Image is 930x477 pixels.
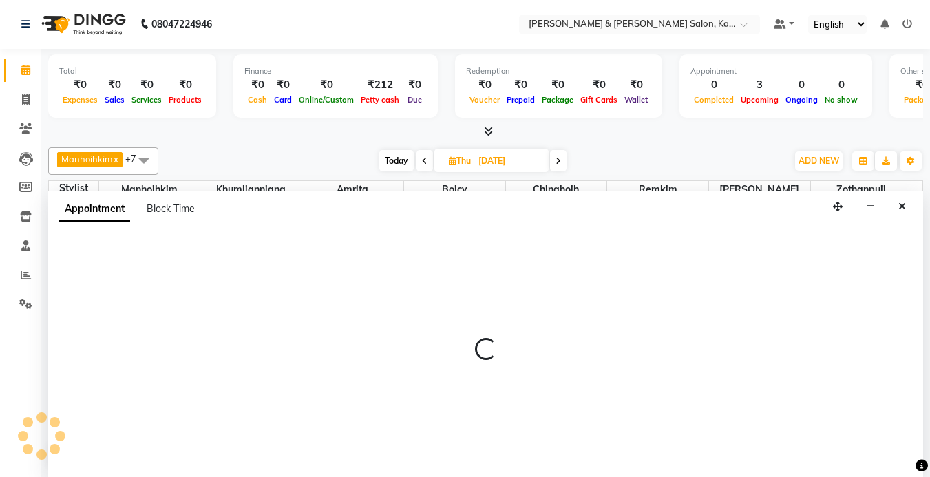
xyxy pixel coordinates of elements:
div: 0 [690,77,737,93]
span: Thu [445,156,474,166]
span: [PERSON_NAME] [709,181,810,198]
span: Online/Custom [295,95,357,105]
div: ₹0 [538,77,577,93]
span: Block Time [147,202,195,215]
div: ₹0 [101,77,128,93]
div: Stylist [49,181,98,195]
b: 08047224946 [151,5,212,43]
span: Ongoing [782,95,821,105]
span: Petty cash [357,95,403,105]
span: No show [821,95,861,105]
div: 0 [782,77,821,93]
span: +7 [125,153,147,164]
span: ADD NEW [799,156,839,166]
span: Prepaid [503,95,538,105]
div: Finance [244,65,427,77]
span: Manhoihkim [99,181,200,198]
div: ₹0 [244,77,271,93]
span: Sales [101,95,128,105]
div: ₹0 [271,77,295,93]
div: ₹0 [503,77,538,93]
span: Wallet [621,95,651,105]
span: Zothanpuii [811,181,912,198]
span: Boicy [404,181,505,198]
span: Services [128,95,165,105]
div: ₹0 [577,77,621,93]
span: Card [271,95,295,105]
div: Total [59,65,205,77]
span: Products [165,95,205,105]
button: Close [892,196,912,218]
span: Manhoihkim [61,153,112,165]
span: Remkim [PERSON_NAME] [607,181,708,213]
div: ₹0 [621,77,651,93]
span: Upcoming [737,95,782,105]
input: 2025-09-04 [474,151,543,171]
div: 0 [821,77,861,93]
span: Voucher [466,95,503,105]
div: Redemption [466,65,651,77]
div: ₹0 [403,77,427,93]
span: Appointment [59,197,130,222]
span: Today [379,150,414,171]
div: Appointment [690,65,861,77]
span: Gift Cards [577,95,621,105]
div: ₹212 [357,77,403,93]
a: x [112,153,118,165]
span: Package [538,95,577,105]
div: ₹0 [466,77,503,93]
span: Completed [690,95,737,105]
div: ₹0 [165,77,205,93]
div: ₹0 [128,77,165,93]
span: Cash [244,95,271,105]
span: Khumlianniang [PERSON_NAME] [200,181,302,213]
span: Amrita [302,181,403,198]
span: Chinghoih [506,181,607,198]
div: 3 [737,77,782,93]
button: ADD NEW [795,151,843,171]
div: ₹0 [295,77,357,93]
img: logo [35,5,129,43]
span: Expenses [59,95,101,105]
span: Due [404,95,425,105]
div: ₹0 [59,77,101,93]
